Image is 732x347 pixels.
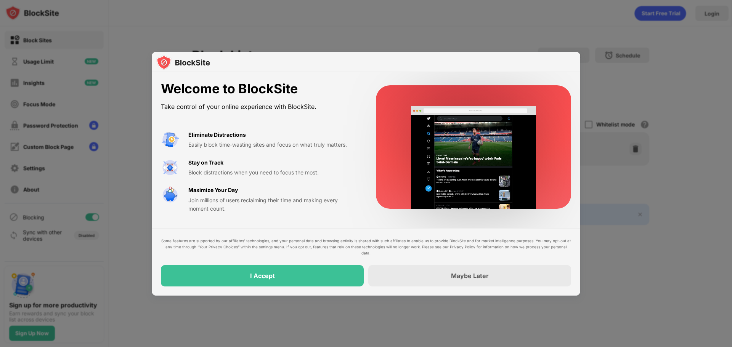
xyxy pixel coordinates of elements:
div: Stay on Track [188,158,223,167]
img: value-safe-time.svg [161,186,179,204]
div: Welcome to BlockSite [161,81,358,97]
div: Easily block time-wasting sites and focus on what truly matters. [188,141,358,149]
div: I Accept [250,272,275,280]
div: Join millions of users reclaiming their time and making every moment count. [188,196,358,213]
img: value-focus.svg [161,158,179,177]
div: Block distractions when you need to focus the most. [188,168,358,177]
img: value-avoid-distractions.svg [161,131,179,149]
img: logo-blocksite.svg [156,55,210,70]
div: Some features are supported by our affiliates’ technologies, and your personal data and browsing ... [161,238,571,256]
div: Maximize Your Day [188,186,238,194]
div: Take control of your online experience with BlockSite. [161,101,358,112]
div: Maybe Later [451,272,489,280]
a: Privacy Policy [450,245,475,249]
div: Eliminate Distractions [188,131,246,139]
